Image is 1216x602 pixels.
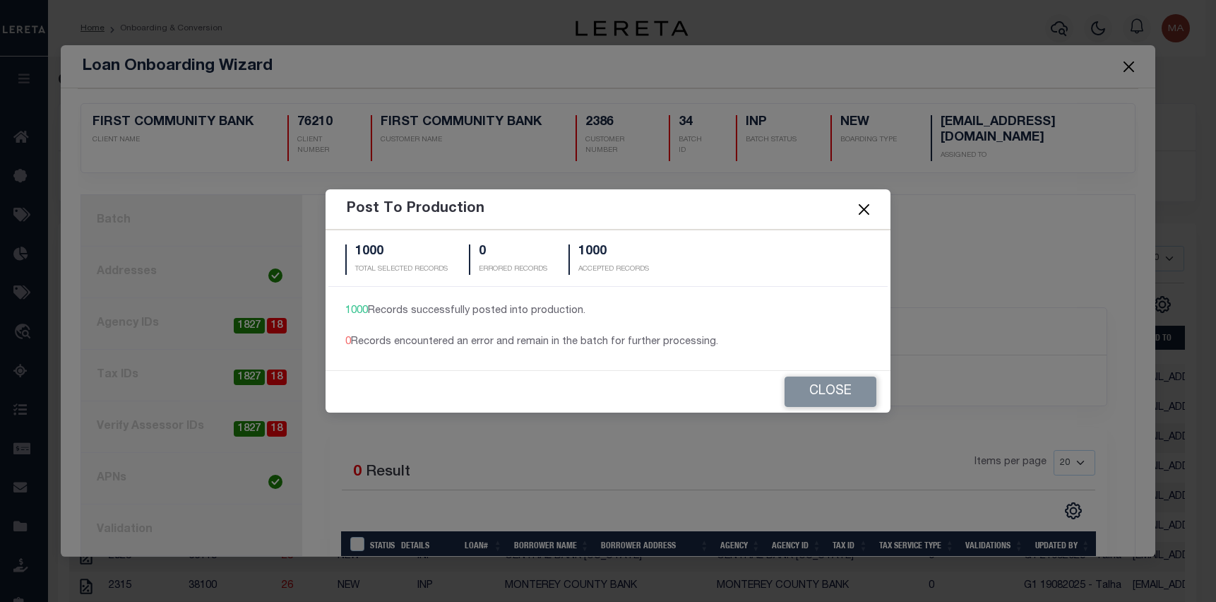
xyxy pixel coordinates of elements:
[345,335,871,350] div: Records encountered an error and remain in the batch for further processing.
[479,244,547,260] h5: 0
[355,244,448,260] h5: 1000
[578,264,649,275] p: ACCEPTED RECORDS
[345,337,351,347] span: 0
[479,264,547,275] p: ERRORED RECORDS
[347,201,484,218] h5: Post To Production
[355,264,448,275] p: TOTAL SELECTED RECORDS
[345,304,871,319] div: Records successfully posted into production.
[578,244,649,260] h5: 1000
[345,306,368,316] span: 1000
[855,200,874,218] button: Close
[785,377,876,407] button: Close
